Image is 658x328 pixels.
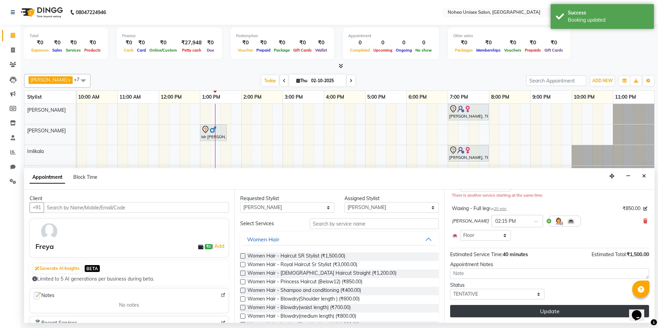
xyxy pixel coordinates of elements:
div: [PERSON_NAME], TK03, 07:00 PM-08:00 PM, Women Hair - Haircut SR Stylist [448,146,488,161]
span: [PERSON_NAME] [27,107,66,113]
span: Due [205,48,216,53]
span: Ongoing [394,48,414,53]
div: ₹0 [272,39,291,47]
b: 08047224946 [76,3,106,22]
div: ₹0 [523,39,543,47]
span: Voucher [236,48,255,53]
a: 11:00 AM [118,92,142,102]
div: Women Hair [247,235,279,243]
div: ₹0 [30,39,51,47]
div: ₹0 [135,39,148,47]
a: 10:00 AM [76,92,101,102]
div: ₹0 [255,39,272,47]
span: ADD NEW [592,78,613,83]
div: 0 [414,39,434,47]
a: 12:00 PM [159,92,183,102]
small: for [489,206,507,211]
div: ₹0 [291,39,314,47]
input: Search by Name/Mobile/Email/Code [44,202,229,213]
span: Expenses [30,48,51,53]
button: +91 [30,202,44,213]
div: Status [450,282,544,289]
span: Imlikala [27,148,44,154]
div: 0 [348,39,372,47]
span: ₹850.00 [623,205,640,212]
div: ₹0 [502,39,523,47]
button: Update [450,305,649,317]
div: ₹0 [236,39,255,47]
div: Success [568,9,649,17]
img: Interior.png [567,217,575,225]
span: Stylist [27,94,42,100]
span: Women Hair - [DEMOGRAPHIC_DATA] Haircut Straight (₹1,200.00) [247,270,396,278]
a: 1:00 PM [200,92,222,102]
a: x [67,77,71,83]
a: Add [213,242,225,250]
div: Limited to 5 AI generations per business during beta. [32,275,226,283]
span: Recent Services [33,319,77,327]
div: Booking updated [568,17,649,24]
div: ₹27,948 [179,39,204,47]
div: 0 [394,39,414,47]
span: Cash [122,48,135,53]
i: Edit price [643,207,647,211]
span: Wallet [314,48,329,53]
div: [PERSON_NAME], TK03, 07:00 PM-08:00 PM, Women Hair - Haircut SR Stylist [448,105,488,119]
div: Redemption [236,33,329,39]
div: Assigned Stylist [344,195,439,202]
span: Packages [453,48,475,53]
div: Finance [122,33,216,39]
button: ADD NEW [591,76,614,86]
button: Generate AI Insights [33,264,81,273]
span: Gift Cards [291,48,314,53]
span: ₹1,500.00 [627,251,649,258]
img: logo [18,3,65,22]
div: Total [30,33,103,39]
span: +7 [74,77,85,82]
span: Women Hair - Royal Haircut Sr Stylist (₹3,000.00) [247,261,357,270]
div: ₹0 [453,39,475,47]
span: [PERSON_NAME] [27,128,66,134]
div: ₹0 [475,39,502,47]
a: 8:00 PM [489,92,511,102]
span: Women Hair - Princess Haircut (Below12) (₹850.00) [247,278,362,287]
span: 20 min [494,206,507,211]
div: ₹0 [64,39,83,47]
span: [PERSON_NAME] [452,218,489,225]
span: Vouchers [502,48,523,53]
div: Appointment [348,33,434,39]
a: 2:00 PM [242,92,263,102]
span: Thu [295,78,309,83]
div: Appointment Notes [450,261,649,268]
span: Prepaids [523,48,543,53]
button: Close [639,171,649,182]
div: ₹0 [543,39,565,47]
div: Mr [PERSON_NAME], TK02, 01:00 PM-01:40 PM, Men Hair - [DEMOGRAPHIC_DATA] Haircut ([PERSON_NAME]) [201,125,226,140]
span: Services [64,48,83,53]
small: There is another service starting at the same time [452,193,542,198]
div: Client [30,195,229,202]
img: Interior.png [452,232,458,239]
div: Freya [35,241,54,252]
a: 11:00 PM [613,92,638,102]
span: Women Hair - Blowdry(Shoulder length ) (₹600.00) [247,295,360,304]
div: ₹0 [83,39,103,47]
span: Prepaid [255,48,272,53]
span: No show [414,48,434,53]
span: Today [262,75,279,86]
a: 5:00 PM [365,92,387,102]
span: Card [135,48,148,53]
div: ₹0 [314,39,329,47]
a: 7:00 PM [448,92,470,102]
span: Sales [51,48,64,53]
div: ₹0 [122,39,135,47]
div: ₹0 [51,39,64,47]
div: Select Services [235,220,305,227]
span: Completed [348,48,372,53]
input: 2025-10-02 [309,76,343,86]
span: Estimated Total: [592,251,627,258]
div: Other sales [453,33,565,39]
iframe: chat widget [629,300,651,321]
span: No notes [119,302,139,309]
img: Hairdresser.png [554,217,563,225]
